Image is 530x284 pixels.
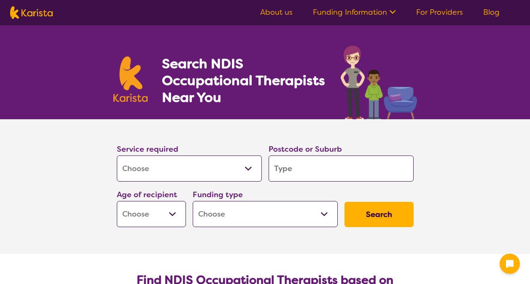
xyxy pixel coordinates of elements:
[313,7,396,17] a: Funding Information
[117,144,178,154] label: Service required
[483,7,500,17] a: Blog
[113,56,148,102] img: Karista logo
[341,46,417,119] img: occupational-therapy
[193,190,243,200] label: Funding type
[416,7,463,17] a: For Providers
[162,55,326,106] h1: Search NDIS Occupational Therapists Near You
[269,144,342,154] label: Postcode or Suburb
[344,202,414,227] button: Search
[269,155,414,182] input: Type
[10,6,53,19] img: Karista logo
[117,190,177,200] label: Age of recipient
[260,7,293,17] a: About us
